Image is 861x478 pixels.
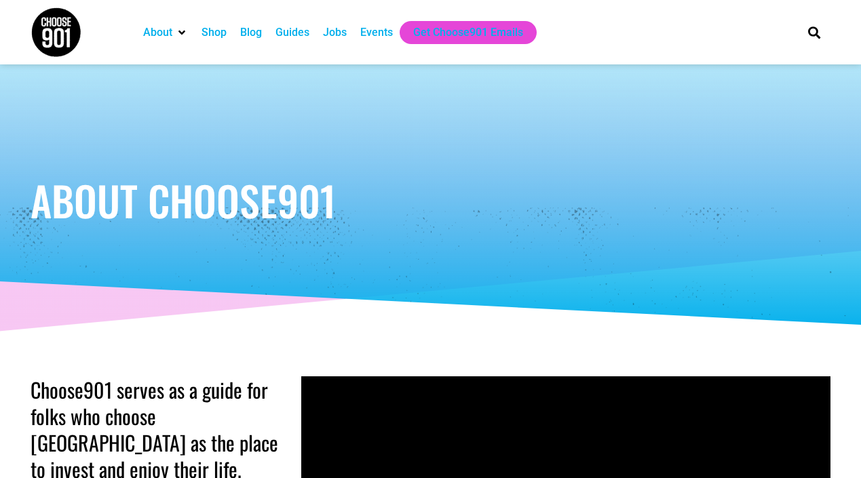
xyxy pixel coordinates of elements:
[202,24,227,41] a: Shop
[803,21,825,43] div: Search
[275,24,309,41] a: Guides
[143,24,172,41] a: About
[240,24,262,41] a: Blog
[136,21,785,44] nav: Main nav
[413,24,523,41] a: Get Choose901 Emails
[323,24,347,41] a: Jobs
[136,21,195,44] div: About
[31,180,831,220] h1: About Choose901
[360,24,393,41] a: Events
